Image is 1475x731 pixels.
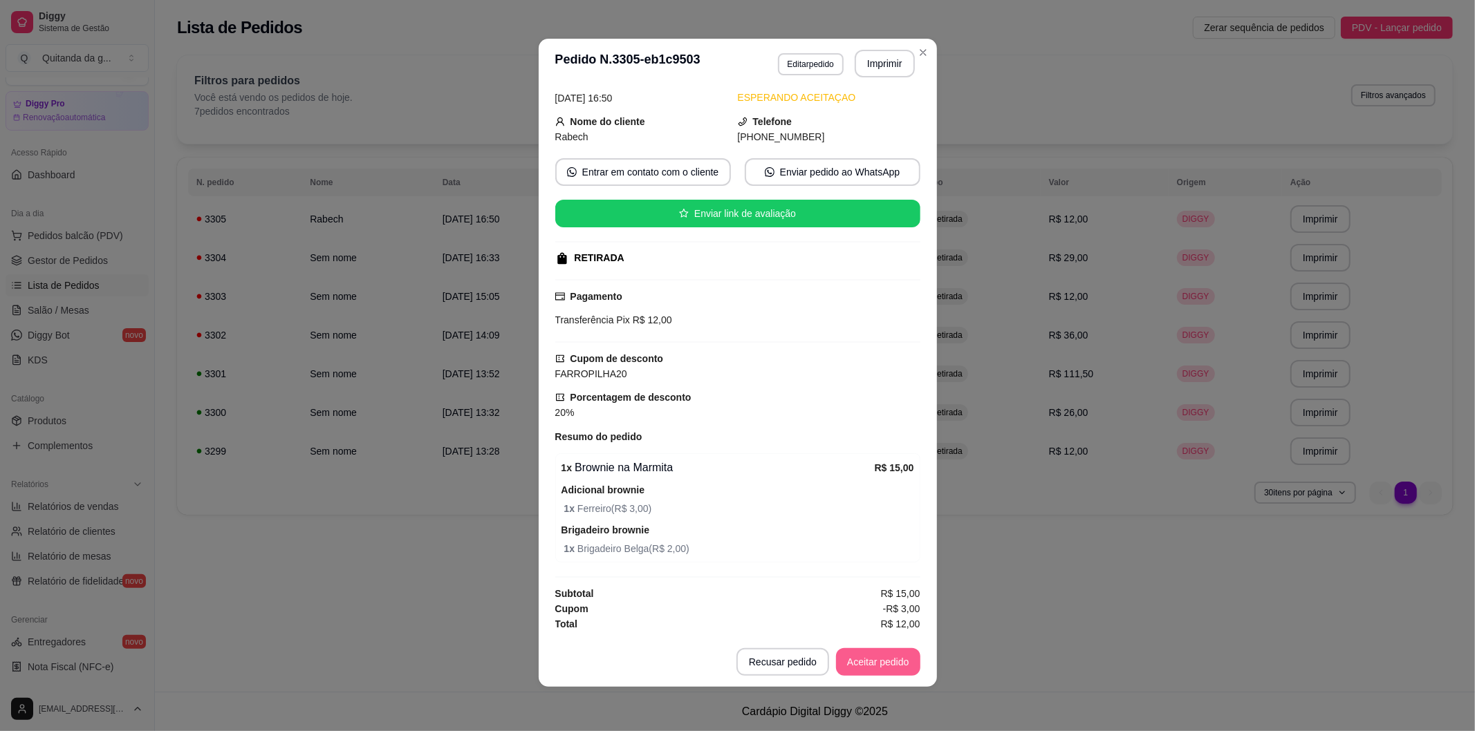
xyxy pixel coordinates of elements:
[881,616,920,632] span: R$ 12,00
[555,117,565,126] span: user
[562,484,645,495] strong: Adicional brownie
[555,431,642,442] strong: Resumo do pedido
[555,93,613,104] span: [DATE] 16:50
[555,618,577,629] strong: Total
[555,200,920,227] button: starEnviar link de avaliação
[679,209,689,218] span: star
[745,158,920,186] button: whats-appEnviar pedido ao WhatsApp
[555,407,575,418] span: 20%
[570,291,622,302] strong: Pagamento
[567,167,577,177] span: whats-app
[562,524,650,535] strong: Brigadeiro brownie
[562,462,573,473] strong: 1 x
[738,131,825,142] span: [PHONE_NUMBER]
[883,601,920,616] span: -R$ 3,00
[564,543,577,554] strong: 1 x
[555,50,701,77] h3: Pedido N. 3305-eb1c9503
[555,158,731,186] button: whats-appEntrar em contato com o cliente
[564,501,914,516] span: Ferreiro ( R$ 3,00 )
[570,392,692,403] strong: Porcentagem de desconto
[570,116,645,127] strong: Nome do cliente
[575,251,624,265] div: RETIRADA
[881,586,920,601] span: R$ 15,00
[753,116,792,127] strong: Telefone
[836,648,920,676] button: Aceitar pedido
[555,603,588,614] strong: Cupom
[875,462,914,473] strong: R$ 15,00
[555,292,565,301] span: credit-card
[555,131,588,142] span: Rabech
[736,648,829,676] button: Recusar pedido
[555,588,594,599] strong: Subtotal
[564,503,577,514] strong: 1 x
[570,353,664,364] strong: Cupom de desconto
[912,41,934,64] button: Close
[564,541,914,556] span: Brigadeiro Belga ( R$ 2,00 )
[855,50,915,77] button: Imprimir
[562,459,875,476] div: Brownie na Marmita
[778,53,844,75] button: Editarpedido
[555,314,630,325] span: Transferência Pix
[555,368,627,379] span: FARROPILHA20
[738,91,920,105] div: ESPERANDO ACEITAÇÃO
[630,314,672,325] span: R$ 12,00
[738,117,748,126] span: phone
[765,167,774,177] span: whats-app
